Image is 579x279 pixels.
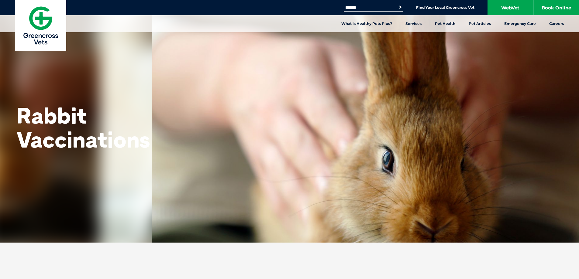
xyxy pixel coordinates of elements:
h1: Rabbit Vaccinations [17,104,150,151]
a: Find Your Local Greencross Vet [416,5,474,10]
a: What is Healthy Pets Plus? [335,15,399,32]
a: Careers [543,15,570,32]
a: Emergency Care [498,15,543,32]
button: Search [397,4,403,10]
a: Services [399,15,428,32]
a: Pet Articles [462,15,498,32]
a: Pet Health [428,15,462,32]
